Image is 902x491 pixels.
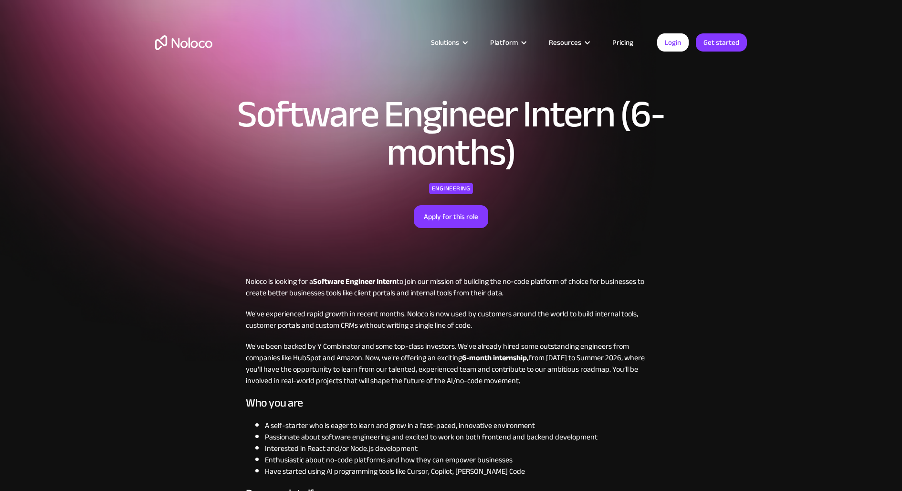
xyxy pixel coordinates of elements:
[600,36,645,49] a: Pricing
[265,420,656,431] li: A self-starter who is eager to learn and grow in a fast-paced, innovative environment
[537,36,600,49] div: Resources
[696,33,747,52] a: Get started
[462,351,529,365] strong: 6-month internship,
[246,308,656,331] p: We've experienced rapid growth in recent months. Noloco is now used by customers around the world...
[429,183,473,194] div: Engineering
[414,205,488,228] a: Apply for this role
[246,276,656,299] p: Noloco is looking for a to join our mission of building the no-code platform of choice for busine...
[155,35,212,50] a: home
[549,36,581,49] div: Resources
[313,274,397,289] strong: Software Engineer Intern
[265,454,656,466] li: Enthusiastic about no-code platforms and how they can empower businesses
[205,95,697,172] h1: Software Engineer Intern (6-months)
[246,396,656,410] h3: Who you are
[265,431,656,443] li: Passionate about software engineering and excited to work on both frontend and backend development
[419,36,478,49] div: Solutions
[490,36,518,49] div: Platform
[265,443,656,454] li: Interested in React and/or Node.js development
[431,36,459,49] div: Solutions
[246,341,656,387] p: We've been backed by Y Combinator and some top-class investors. We've already hired some outstand...
[265,466,656,477] li: Have started using AI programming tools like Cursor, Copilot, [PERSON_NAME] Code
[478,36,537,49] div: Platform
[657,33,689,52] a: Login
